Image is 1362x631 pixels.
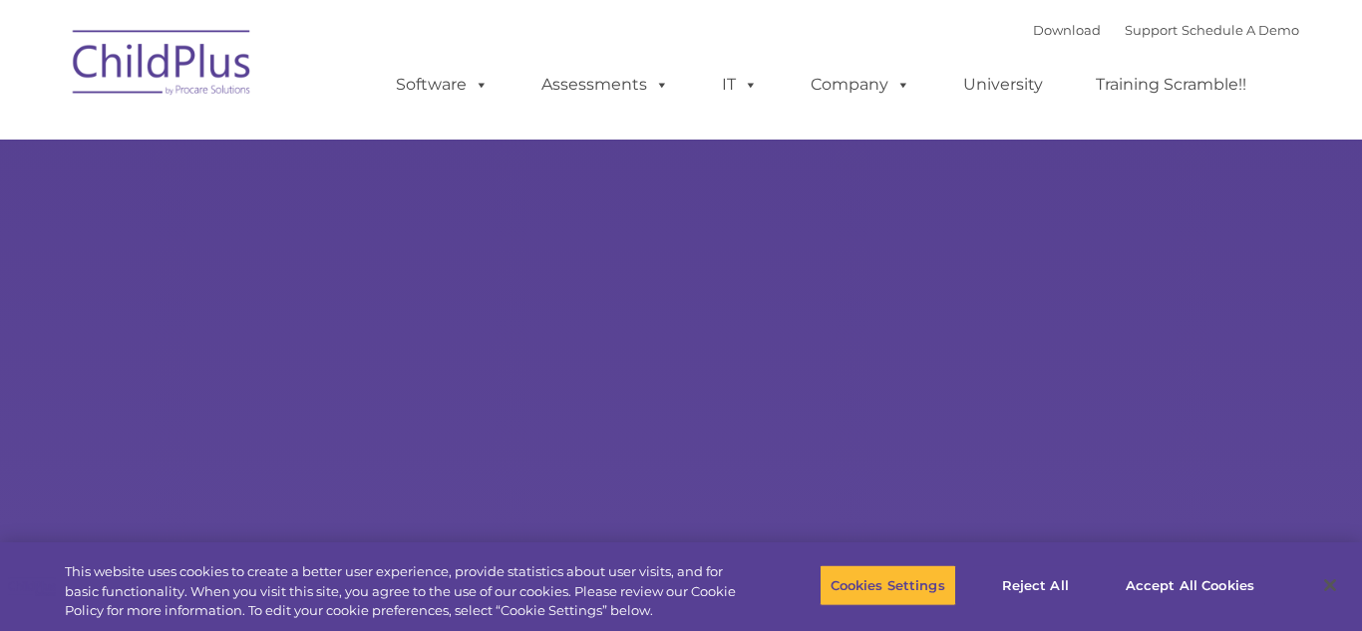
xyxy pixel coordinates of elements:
button: Close [1308,563,1352,607]
a: IT [702,65,778,105]
a: University [943,65,1063,105]
button: Accept All Cookies [1115,564,1265,606]
a: Company [791,65,930,105]
a: Support [1125,22,1178,38]
a: Training Scramble!! [1076,65,1266,105]
font: | [1033,22,1299,38]
img: ChildPlus by Procare Solutions [63,16,262,116]
a: Download [1033,22,1101,38]
div: This website uses cookies to create a better user experience, provide statistics about user visit... [65,562,749,621]
button: Reject All [973,564,1098,606]
a: Software [376,65,509,105]
a: Schedule A Demo [1182,22,1299,38]
button: Cookies Settings [820,564,956,606]
a: Assessments [521,65,689,105]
